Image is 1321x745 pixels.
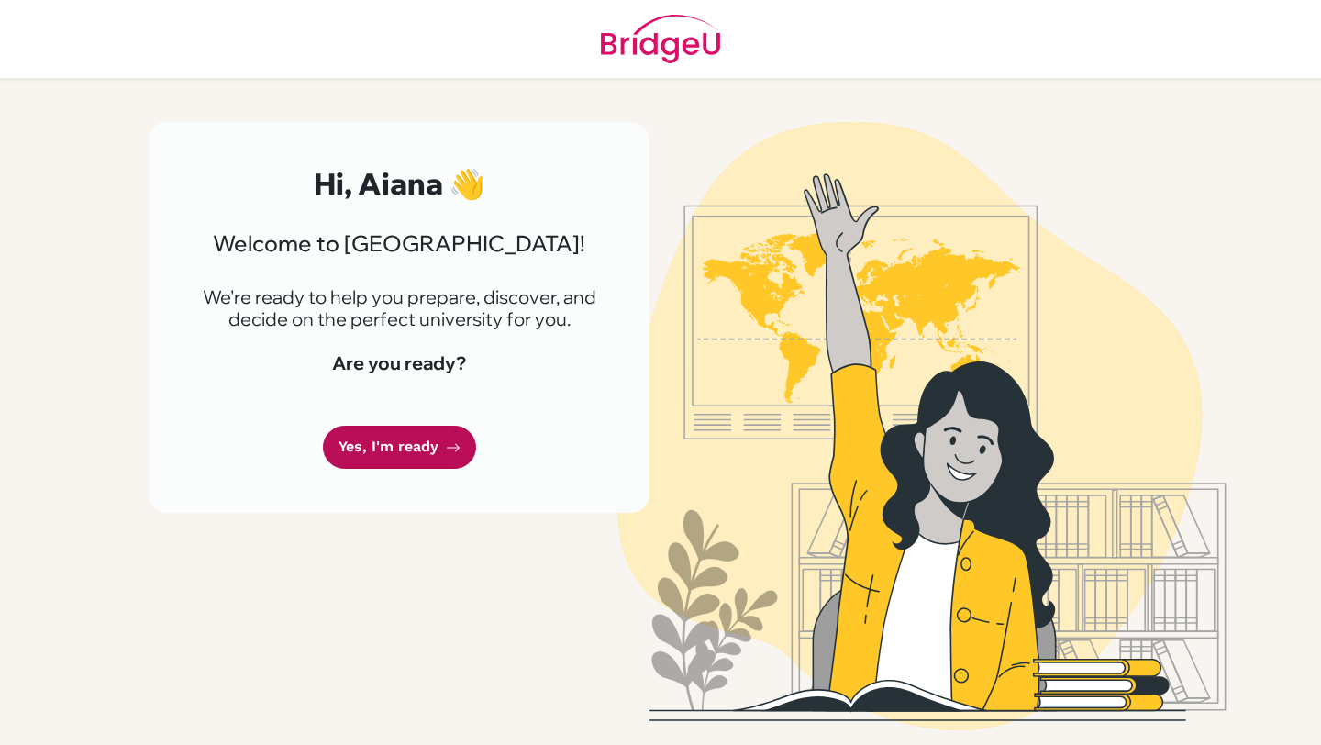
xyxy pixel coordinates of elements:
h4: Are you ready? [193,352,605,374]
h3: Welcome to [GEOGRAPHIC_DATA]! [193,230,605,257]
a: Yes, I'm ready [323,426,476,469]
h2: Hi, Aiana 👋 [193,166,605,201]
p: We're ready to help you prepare, discover, and decide on the perfect university for you. [193,286,605,330]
